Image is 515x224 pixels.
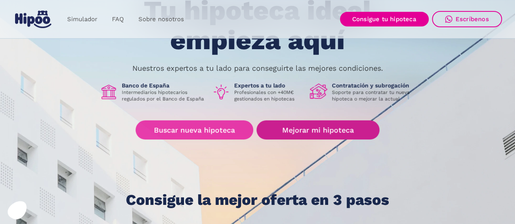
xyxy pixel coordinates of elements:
[256,120,379,139] a: Mejorar mi hipoteca
[234,89,303,102] p: Profesionales con +40M€ gestionados en hipotecas
[122,89,206,102] p: Intermediarios hipotecarios regulados por el Banco de España
[234,82,303,89] h1: Expertos a tu lado
[126,192,389,208] h1: Consigue la mejor oferta en 3 pasos
[132,65,383,72] p: Nuestros expertos a tu lado para conseguirte las mejores condiciones.
[122,82,206,89] h1: Banco de España
[131,11,191,27] a: Sobre nosotros
[13,7,53,31] a: home
[332,82,416,89] h1: Contratación y subrogación
[432,11,502,27] a: Escríbenos
[340,12,429,26] a: Consigue tu hipoteca
[456,15,489,23] div: Escríbenos
[136,120,253,139] a: Buscar nueva hipoteca
[60,11,105,27] a: Simulador
[332,89,416,102] p: Soporte para contratar tu nueva hipoteca o mejorar la actual
[105,11,131,27] a: FAQ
